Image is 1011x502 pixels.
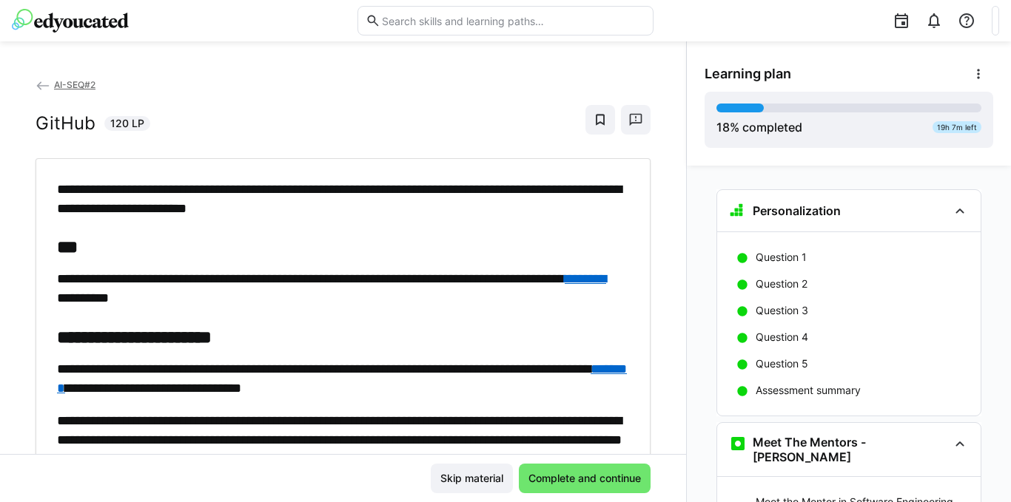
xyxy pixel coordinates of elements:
[756,356,808,371] p: Question 5
[54,79,95,90] span: AI-SEQ#2
[36,79,95,90] a: AI-SEQ#2
[36,112,95,135] h2: GitHub
[716,118,802,136] div: % completed
[756,303,808,318] p: Question 3
[753,435,948,464] h3: Meet The Mentors - [PERSON_NAME]
[110,116,144,131] span: 120 LP
[716,120,730,135] span: 18
[756,277,807,291] p: Question 2
[756,330,808,345] p: Question 4
[756,250,807,265] p: Question 1
[526,471,643,486] span: Complete and continue
[519,464,651,493] button: Complete and continue
[756,383,861,398] p: Assessment summary
[705,66,791,82] span: Learning plan
[753,203,841,218] h3: Personalization
[380,14,645,27] input: Search skills and learning paths…
[933,121,981,133] div: 19h 7m left
[431,464,513,493] button: Skip material
[438,471,505,486] span: Skip material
